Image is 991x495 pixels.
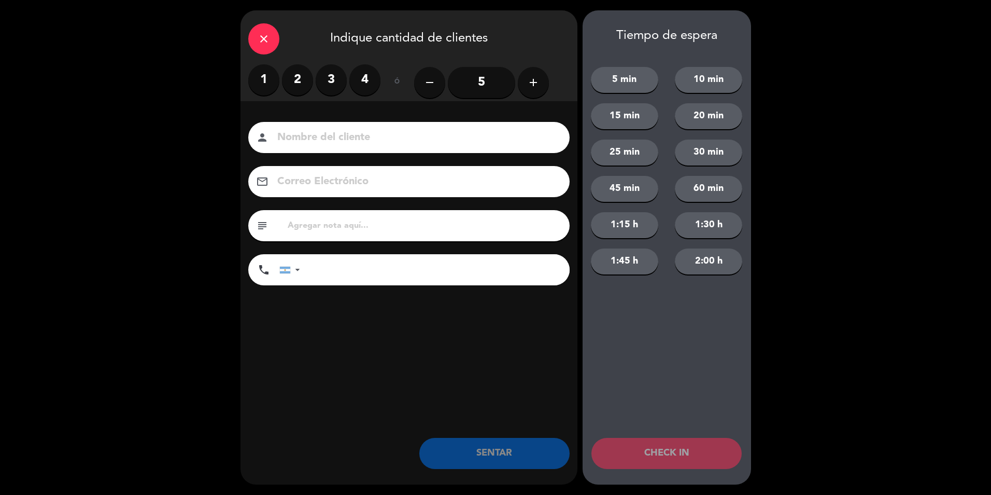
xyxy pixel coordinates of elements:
button: CHECK IN [591,438,742,469]
button: 60 min [675,176,742,202]
i: person [256,131,268,144]
label: 2 [282,64,313,95]
button: 10 min [675,67,742,93]
i: remove [423,76,436,89]
input: Correo Electrónico [276,173,556,191]
label: 3 [316,64,347,95]
i: subject [256,219,268,232]
button: 1:15 h [591,212,658,238]
i: add [527,76,540,89]
button: 2:00 h [675,249,742,274]
div: ó [380,64,414,101]
button: SENTAR [419,438,570,469]
button: 45 min [591,176,658,202]
button: remove [414,67,445,98]
button: 1:45 h [591,249,658,274]
button: add [518,67,549,98]
label: 4 [349,64,380,95]
label: 1 [248,64,279,95]
i: email [256,175,268,188]
div: Indique cantidad de clientes [240,10,577,64]
button: 5 min [591,67,658,93]
input: Nombre del cliente [276,129,556,147]
div: Argentina: +54 [280,255,304,285]
button: 30 min [675,140,742,166]
button: 25 min [591,140,658,166]
i: close [258,33,270,45]
button: 20 min [675,103,742,129]
button: 1:30 h [675,212,742,238]
i: phone [258,264,270,276]
div: Tiempo de espera [583,29,751,44]
input: Agregar nota aquí... [287,218,562,233]
button: 15 min [591,103,658,129]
